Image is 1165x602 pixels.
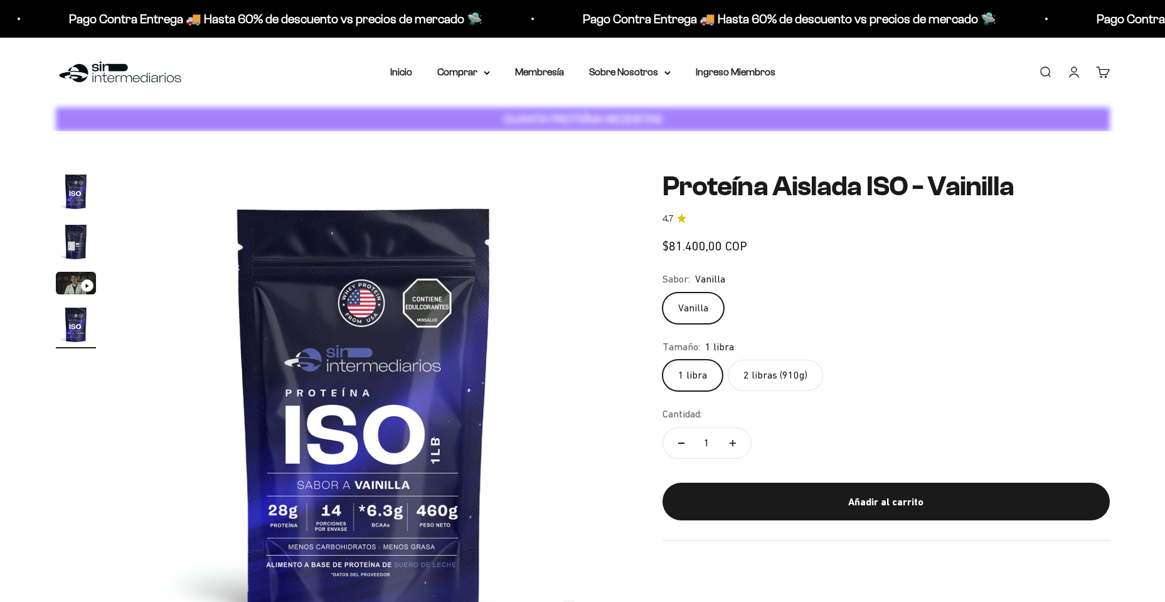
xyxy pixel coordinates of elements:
summary: Sobre Nosotros [589,64,671,80]
img: Proteína Aislada ISO - Vainilla [56,304,96,345]
a: Ingreso Miembros [696,67,775,77]
legend: Sabor: [662,271,690,288]
legend: Tamaño: [662,339,700,355]
button: Ir al artículo 4 [56,304,96,348]
a: 4.74.7 de 5.0 estrellas [662,212,1110,226]
label: Cantidad: [662,406,702,422]
button: Aumentar cantidad [715,428,751,458]
h1: Proteína Aislada ISO - Vainilla [662,171,1110,202]
span: 4.7 [662,212,673,226]
span: Vanilla [695,271,725,288]
a: Membresía [515,67,564,77]
sale-price: $81.400,00 COP [662,236,747,256]
button: Añadir al carrito [662,483,1110,520]
summary: Comprar [437,64,490,80]
p: Pago Contra Entrega 🚚 Hasta 60% de descuento vs precios de mercado 🛸 [580,9,994,29]
img: Proteína Aislada ISO - Vainilla [56,171,96,212]
strong: CUANTA PROTEÍNA NECESITAS [503,112,662,126]
button: Ir al artículo 1 [56,171,96,215]
div: Añadir al carrito [688,494,1085,510]
span: 1 libra [705,339,734,355]
button: Ir al artículo 3 [56,272,96,298]
img: Proteína Aislada ISO - Vainilla [56,222,96,262]
button: Reducir cantidad [663,428,700,458]
a: Inicio [390,67,412,77]
p: Pago Contra Entrega 🚚 Hasta 60% de descuento vs precios de mercado 🛸 [66,9,480,29]
button: Ir al artículo 2 [56,222,96,266]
